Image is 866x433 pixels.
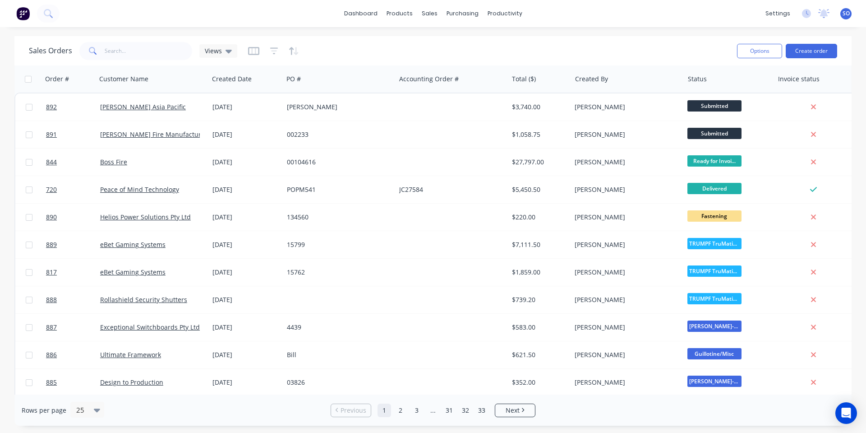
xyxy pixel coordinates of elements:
div: $1,058.75 [512,130,565,139]
span: 891 [46,130,57,139]
div: [DATE] [212,240,280,249]
div: [PERSON_NAME] [575,378,675,387]
span: 887 [46,323,57,332]
a: Page 1 is your current page [378,404,391,417]
div: Accounting Order # [399,74,459,84]
a: [PERSON_NAME] Fire Manufacturing Pty Limited [100,130,246,139]
div: [PERSON_NAME] [575,350,675,359]
a: 889 [46,231,100,258]
span: Rows per page [22,406,66,415]
div: [DATE] [212,295,280,304]
span: Fastening [687,210,742,222]
div: 002233 [287,130,387,139]
div: PO # [286,74,301,84]
div: [DATE] [212,213,280,222]
div: $3,740.00 [512,102,565,112]
a: Page 32 [459,404,472,417]
div: [DATE] [212,268,280,277]
ul: Pagination [327,404,539,417]
span: Previous [341,406,366,415]
a: Page 3 [410,404,424,417]
div: [PERSON_NAME] [575,213,675,222]
div: $1,859.00 [512,268,565,277]
div: Total ($) [512,74,536,84]
span: 889 [46,240,57,249]
span: Submitted [687,128,742,139]
div: settings [761,7,795,20]
span: [PERSON_NAME]-Power C5 [687,376,742,387]
button: Options [737,44,782,58]
a: Ultimate Framework [100,350,161,359]
a: Exceptional Switchboards Pty Ltd [100,323,200,331]
span: 892 [46,102,57,112]
img: Factory [16,7,30,20]
div: [DATE] [212,350,280,359]
a: Page 2 [394,404,407,417]
button: Create order [786,44,837,58]
span: Next [506,406,520,415]
a: 885 [46,369,100,396]
a: eBet Gaming Systems [100,240,166,249]
div: [DATE] [212,185,280,194]
a: [PERSON_NAME] Asia Pacific [100,102,186,111]
div: [DATE] [212,102,280,112]
div: Order # [45,74,69,84]
a: Boss Fire [100,158,127,166]
span: TRUMPF TruMatic... [687,293,742,304]
div: JC27584 [399,185,499,194]
div: 00104616 [287,158,387,167]
span: TRUMPF TruMatic... [687,265,742,277]
span: Guillotine/Misc [687,348,742,359]
div: $5,450.50 [512,185,565,194]
div: [PERSON_NAME] [575,323,675,332]
div: 134560 [287,213,387,222]
div: Bill [287,350,387,359]
a: 887 [46,314,100,341]
a: Page 31 [442,404,456,417]
span: Submitted [687,100,742,112]
a: 890 [46,204,100,231]
div: POPM541 [287,185,387,194]
a: eBet Gaming Systems [100,268,166,276]
a: Peace of Mind Technology [100,185,179,194]
div: Invoice status [778,74,820,84]
div: $739.20 [512,295,565,304]
span: Ready for Invoi... [687,155,742,167]
a: Previous page [331,406,371,415]
div: productivity [483,7,527,20]
div: Open Intercom Messenger [835,402,857,424]
div: [DATE] [212,130,280,139]
div: [DATE] [212,323,280,332]
div: purchasing [442,7,483,20]
h1: Sales Orders [29,47,72,55]
a: Helios Power Solutions Pty Ltd [100,213,191,221]
div: $583.00 [512,323,565,332]
span: Views [205,46,222,56]
div: [PERSON_NAME] [575,158,675,167]
a: 844 [46,149,100,176]
div: [PERSON_NAME] [575,185,675,194]
div: [DATE] [212,378,280,387]
span: 720 [46,185,57,194]
div: 03826 [287,378,387,387]
div: $220.00 [512,213,565,222]
a: Rollashield Security Shutters [100,295,187,304]
div: Customer Name [99,74,148,84]
div: [DATE] [212,158,280,167]
span: 888 [46,295,57,304]
div: [PERSON_NAME] [575,295,675,304]
span: SO [843,9,850,18]
div: 4439 [287,323,387,332]
span: 844 [46,158,57,167]
div: Created By [575,74,608,84]
a: 891 [46,121,100,148]
span: 885 [46,378,57,387]
span: 890 [46,213,57,222]
div: sales [417,7,442,20]
a: 817 [46,259,100,286]
a: Next page [495,406,535,415]
div: [PERSON_NAME] [575,102,675,112]
span: Delivered [687,183,742,194]
div: [PERSON_NAME] [287,102,387,112]
a: Design to Production [100,378,163,386]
